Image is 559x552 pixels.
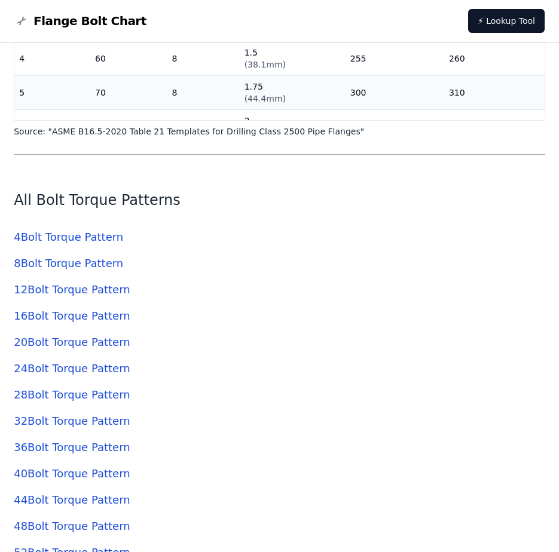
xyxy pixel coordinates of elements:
[14,441,130,453] a: 36Bolt Torque Pattern
[14,13,146,29] a: Flange Bolt Chart LogoFlange Bolt Chart
[90,41,167,75] td: 60
[14,309,130,322] a: 16Bolt Torque Pattern
[14,362,130,375] a: 24Bolt Torque Pattern
[346,75,444,109] td: 300
[346,41,444,75] td: 255
[14,257,123,269] a: 8Bolt Torque Pattern
[468,9,545,33] a: ⚡ Lookup Tool
[14,125,545,137] p: Source: " ASME B16.5-2020 Table 21 Templates for Drilling Class 2500 Pipe Flanges "
[444,41,545,75] td: 260
[167,75,240,109] td: 8
[90,109,167,143] td: 79
[444,75,545,109] td: 310
[14,109,90,143] td: 6
[90,75,167,109] td: 70
[240,75,346,109] td: 1.75
[14,283,130,296] a: 12Bolt Torque Pattern
[14,415,130,427] a: 32Bolt Torque Pattern
[14,14,29,28] img: Flange Bolt Chart Logo
[14,192,181,208] a: All Bolt Torque Patterns
[240,41,346,75] td: 1.5
[33,13,146,29] span: Flange Bolt Chart
[245,94,286,103] span: ( 44.4mm )
[245,60,286,69] span: ( 38.1mm )
[14,336,130,348] a: 20Bolt Torque Pattern
[14,75,90,109] td: 5
[14,388,130,401] a: 28Bolt Torque Pattern
[14,520,130,532] a: 48Bolt Torque Pattern
[167,109,240,143] td: 8
[346,109,444,143] td: 345
[14,467,130,480] a: 40Bolt Torque Pattern
[240,109,346,143] td: 2
[14,231,123,243] a: 4Bolt Torque Pattern
[14,41,90,75] td: 4
[444,109,545,143] td: 355
[14,493,130,506] a: 44Bolt Torque Pattern
[167,41,240,75] td: 8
